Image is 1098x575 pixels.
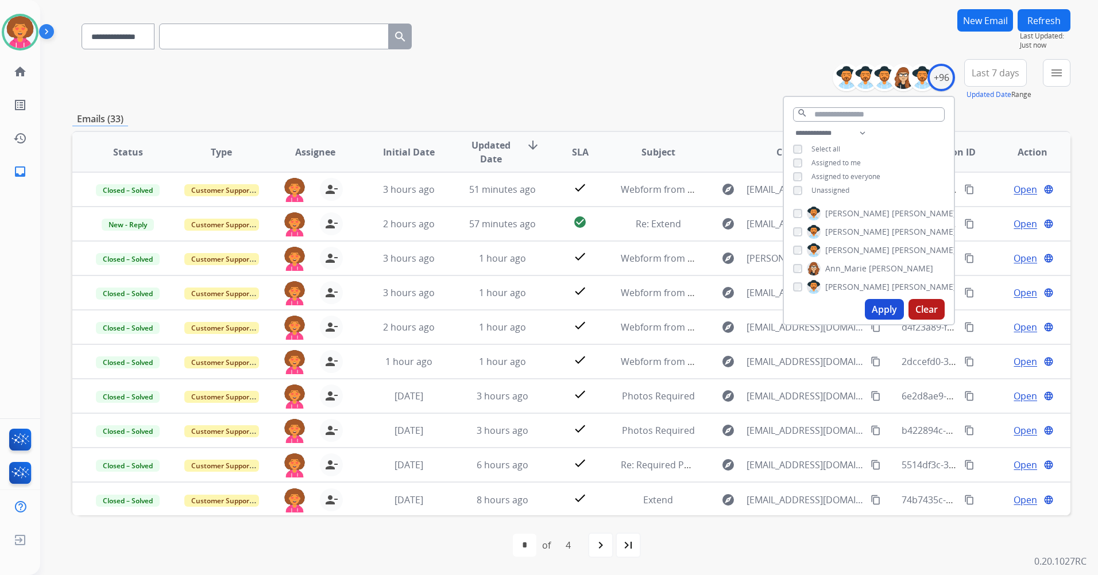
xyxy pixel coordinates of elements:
mat-icon: content_copy [964,219,975,229]
span: [PERSON_NAME][EMAIL_ADDRESS][DOMAIN_NAME] [747,251,864,265]
mat-icon: content_copy [871,322,881,332]
p: 0.20.1027RC [1034,554,1087,568]
span: Open [1014,251,1037,265]
mat-icon: person_remove [324,217,338,231]
span: Closed – Solved [96,322,160,334]
button: Apply [865,299,904,320]
img: agent-avatar [283,212,306,236]
mat-icon: person_remove [324,424,338,437]
span: Last 7 days [972,71,1019,75]
span: SLA [572,145,589,159]
span: Customer Support [184,219,259,231]
span: Assigned to me [811,158,861,168]
mat-icon: person_remove [324,286,338,300]
span: Open [1014,320,1037,334]
mat-icon: content_copy [964,425,975,436]
span: [EMAIL_ADDRESS][DOMAIN_NAME] [747,286,864,300]
span: Unassigned [811,185,849,195]
span: 2 hours ago [383,321,435,333]
mat-icon: explore [721,182,735,196]
mat-icon: check [573,181,587,195]
span: Customer [776,145,821,159]
mat-icon: check [573,353,587,367]
mat-icon: explore [721,355,735,368]
mat-icon: navigate_next [594,538,608,552]
span: Extend [643,494,673,506]
span: [EMAIL_ADDRESS][DOMAIN_NAME] [747,389,864,403]
button: Clear [908,299,945,320]
mat-icon: list_alt [13,98,27,112]
span: Ann_Marie [825,263,867,274]
span: Closed – Solved [96,495,160,507]
mat-icon: explore [721,320,735,334]
mat-icon: content_copy [964,253,975,263]
mat-icon: content_copy [871,495,881,505]
p: Emails (33) [72,112,128,126]
mat-icon: check [573,491,587,505]
span: Open [1014,493,1037,507]
span: Customer Support [184,184,259,196]
div: 4 [556,534,580,557]
span: 6 hours ago [477,459,528,471]
img: agent-avatar [283,453,306,477]
span: 74b7435c-1e3b-47f4-9fd8-164eb580a893 [902,494,1076,506]
span: Open [1014,286,1037,300]
span: [PERSON_NAME] [825,226,890,238]
mat-icon: arrow_downward [526,138,540,152]
span: 1 hour ago [385,355,432,368]
mat-icon: history [13,131,27,145]
span: 3 hours ago [383,183,435,196]
mat-icon: person_remove [324,355,338,368]
img: agent-avatar [283,350,306,374]
mat-icon: explore [721,424,735,437]
mat-icon: explore [721,286,735,300]
div: +96 [927,64,955,91]
span: [DATE] [395,424,423,437]
span: 3 hours ago [477,390,528,402]
span: [PERSON_NAME] [869,263,933,274]
span: Webform from [EMAIL_ADDRESS][DOMAIN_NAME] on [DATE] [621,321,881,333]
span: 8 hours ago [477,494,528,506]
span: 1 hour ago [479,286,526,299]
span: [EMAIL_ADDRESS][DOMAIN_NAME] [747,424,864,437]
mat-icon: home [13,65,27,79]
mat-icon: person_remove [324,251,338,265]
th: Action [977,132,1070,172]
span: Updated Date [465,138,517,166]
span: [DATE] [395,494,423,506]
mat-icon: language [1043,287,1054,298]
span: d4f23a89-fbcd-42dd-ab09-b025bfaac1c5 [902,321,1074,333]
span: Customer Support [184,460,259,472]
mat-icon: check [573,318,587,332]
span: [EMAIL_ADDRESS][DOMAIN_NAME] [747,458,864,472]
span: Subject [641,145,675,159]
span: b422894c-20b5-4a43-9ad4-05d72c9eceaa [902,424,1079,437]
img: avatar [4,16,36,48]
span: Webform from [EMAIL_ADDRESS][DOMAIN_NAME] on [DATE] [621,183,881,196]
mat-icon: language [1043,495,1054,505]
span: 1 hour ago [479,355,526,368]
span: 57 minutes ago [469,217,536,230]
button: New Email [957,9,1013,32]
mat-icon: content_copy [964,460,975,470]
button: Last 7 days [964,59,1027,87]
span: [PERSON_NAME] [825,208,890,219]
mat-icon: inbox [13,165,27,178]
mat-icon: check [573,250,587,263]
mat-icon: person_remove [324,493,338,507]
span: 3 hours ago [383,252,435,265]
span: [DATE] [395,459,423,471]
mat-icon: content_copy [871,425,881,436]
span: Initial Date [383,145,435,159]
mat-icon: language [1043,253,1054,263]
span: Assigned to everyone [811,172,880,181]
span: 6e2d8ae9-3120-4ed4-9e41-b836bd8932b3 [902,390,1082,402]
mat-icon: content_copy [964,391,975,401]
img: agent-avatar [283,419,306,443]
mat-icon: explore [721,389,735,403]
img: agent-avatar [283,281,306,305]
span: Just now [1020,41,1070,50]
span: [PERSON_NAME] [892,281,956,293]
span: Open [1014,458,1037,472]
mat-icon: language [1043,356,1054,367]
